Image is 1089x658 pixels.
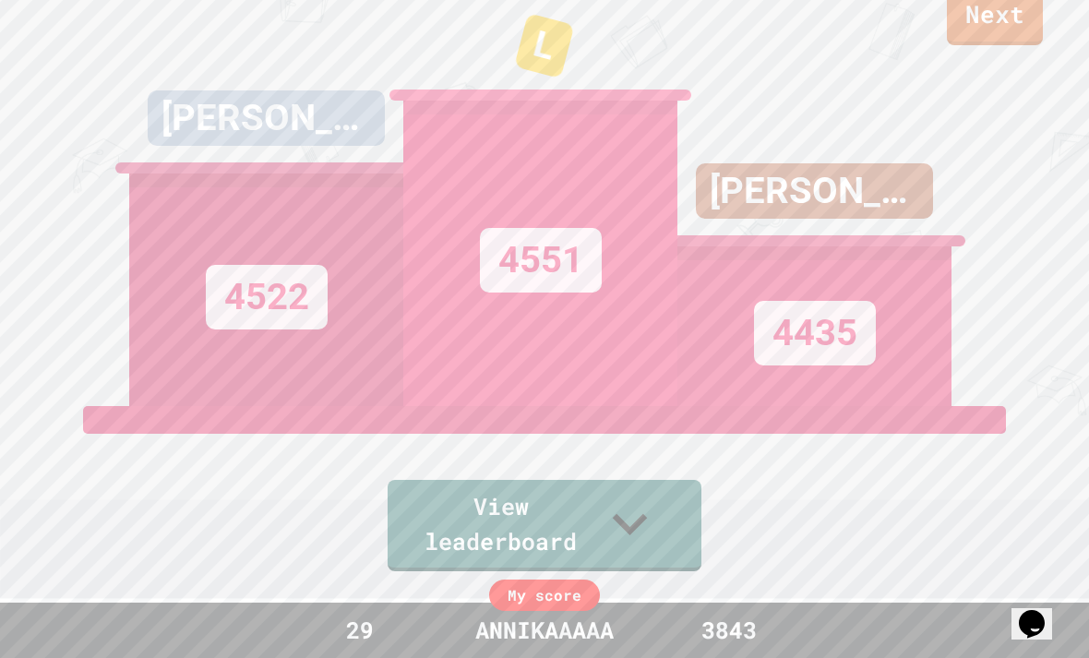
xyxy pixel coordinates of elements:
iframe: chat widget [1011,584,1071,640]
div: ANNIKAAAAA [457,613,632,648]
div: L [514,13,575,78]
div: My score [489,580,600,611]
div: 29 [291,613,429,648]
div: 3843 [660,613,798,648]
div: [PERSON_NAME] [696,163,933,219]
div: 4435 [754,301,876,365]
div: 4551 [480,228,602,293]
div: 4522 [206,265,328,329]
div: [PERSON_NAME] :) [148,90,385,146]
a: View leaderboard [388,480,701,571]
